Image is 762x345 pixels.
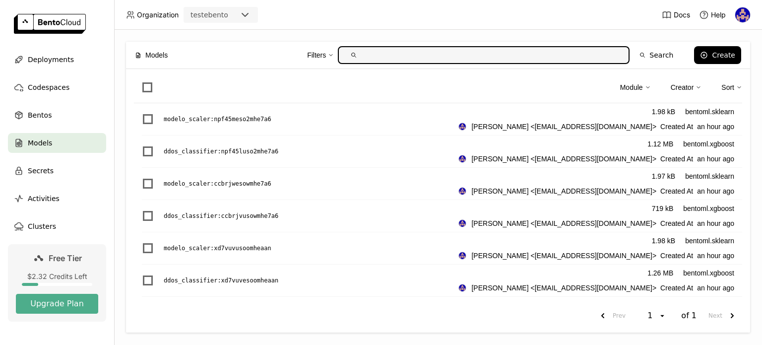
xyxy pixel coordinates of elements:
span: [PERSON_NAME] <[EMAIL_ADDRESS][DOMAIN_NAME]> [471,186,656,197]
div: 1.97 kB [652,171,675,182]
p: ddos_classifier : npf45luso2mhe7a6 [164,146,278,156]
div: bentoml.sklearn [685,235,734,246]
span: an hour ago [697,153,734,164]
button: previous page. current page 1 of 1 [593,307,630,325]
div: bentoml.xgboost [683,268,734,278]
div: bentoml.xgboost [683,138,734,149]
div: Module [620,82,643,93]
span: Secrets [28,165,54,177]
a: Codespaces [8,77,106,97]
span: an hour ago [697,282,734,293]
div: 1.12 MB [647,138,673,149]
span: Free Tier [49,253,82,263]
img: sidney santos [459,123,466,130]
span: [PERSON_NAME] <[EMAIL_ADDRESS][DOMAIN_NAME]> [471,121,656,132]
span: Docs [674,10,690,19]
span: [PERSON_NAME] <[EMAIL_ADDRESS][DOMAIN_NAME]> [471,153,656,164]
span: Codespaces [28,81,69,93]
div: 1 [644,311,658,321]
img: logo [14,14,86,34]
button: Upgrade Plan [16,294,98,314]
img: sidney santos [735,7,750,22]
div: Create [712,51,735,59]
div: Created At [458,250,734,261]
span: Deployments [28,54,74,66]
button: Create [694,46,741,64]
li: List item [134,200,742,232]
div: Filters [307,50,326,61]
div: Created At [458,282,734,293]
p: modelo_scaler : npf45meso2mhe7a6 [164,114,271,124]
a: ddos_classifier:ccbrjvusowmhe7a6 [164,211,458,221]
p: ddos_classifier : xd7vuvesoomheaan [164,276,278,285]
div: Creator [671,82,694,93]
a: Deployments [8,50,106,69]
a: modelo_scaler:xd7vuvusoomheaan [164,243,458,253]
div: bentoml.sklearn [685,106,734,117]
img: sidney santos [459,155,466,162]
img: sidney santos [459,220,466,227]
span: an hour ago [697,121,734,132]
li: List item [134,136,742,168]
a: ddos_classifier:npf45luso2mhe7a6 [164,146,458,156]
span: Organization [137,10,179,19]
img: sidney santos [459,284,466,291]
p: modelo_scaler : ccbrjwesowmhe7a6 [164,179,271,189]
a: Free Tier$2.32 Credits LeftUpgrade Plan [8,244,106,322]
div: Filters [307,45,334,66]
div: bentoml.sklearn [685,171,734,182]
div: $2.32 Credits Left [16,272,98,281]
span: [PERSON_NAME] <[EMAIL_ADDRESS][DOMAIN_NAME]> [471,218,656,229]
span: [PERSON_NAME] <[EMAIL_ADDRESS][DOMAIN_NAME]> [471,282,656,293]
a: ddos_classifier:xd7vuvesoomheaan [164,276,458,285]
a: Docs [662,10,690,20]
button: next page. current page 1 of 1 [704,307,742,325]
span: an hour ago [697,186,734,197]
div: Created At [458,186,734,197]
svg: open [658,312,666,320]
a: modelo_scaler:ccbrjwesowmhe7a6 [164,179,458,189]
span: Bentos [28,109,52,121]
div: Module [620,77,651,98]
span: [PERSON_NAME] <[EMAIL_ADDRESS][DOMAIN_NAME]> [471,250,656,261]
div: Help [699,10,726,20]
li: List item [134,265,742,297]
div: 1.26 MB [647,268,673,278]
div: Sort [721,77,742,98]
span: an hour ago [697,218,734,229]
span: Models [145,50,168,61]
a: Models [8,133,106,153]
div: List item [134,232,742,265]
div: 719 kB [652,203,674,214]
a: modelo_scaler:npf45meso2mhe7a6 [164,114,458,124]
img: sidney santos [459,188,466,195]
span: Clusters [28,220,56,232]
a: Activities [8,189,106,208]
p: modelo_scaler : xd7vuvusoomheaan [164,243,271,253]
div: testebento [190,10,228,20]
span: Models [28,137,52,149]
div: Creator [671,77,702,98]
div: Created At [458,218,734,229]
li: List item [134,103,742,136]
img: sidney santos [459,252,466,259]
span: Activities [28,193,60,205]
p: ddos_classifier : ccbrjvusowmhe7a6 [164,211,278,221]
span: Help [711,10,726,19]
span: an hour ago [697,250,734,261]
li: List item [134,168,742,200]
input: Selected testebento. [229,10,230,20]
span: of 1 [681,311,697,321]
a: Clusters [8,216,106,236]
a: Bentos [8,105,106,125]
a: Secrets [8,161,106,181]
div: 1.98 kB [652,106,675,117]
div: Created At [458,153,734,164]
div: Created At [458,121,734,132]
div: 1.98 kB [652,235,675,246]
